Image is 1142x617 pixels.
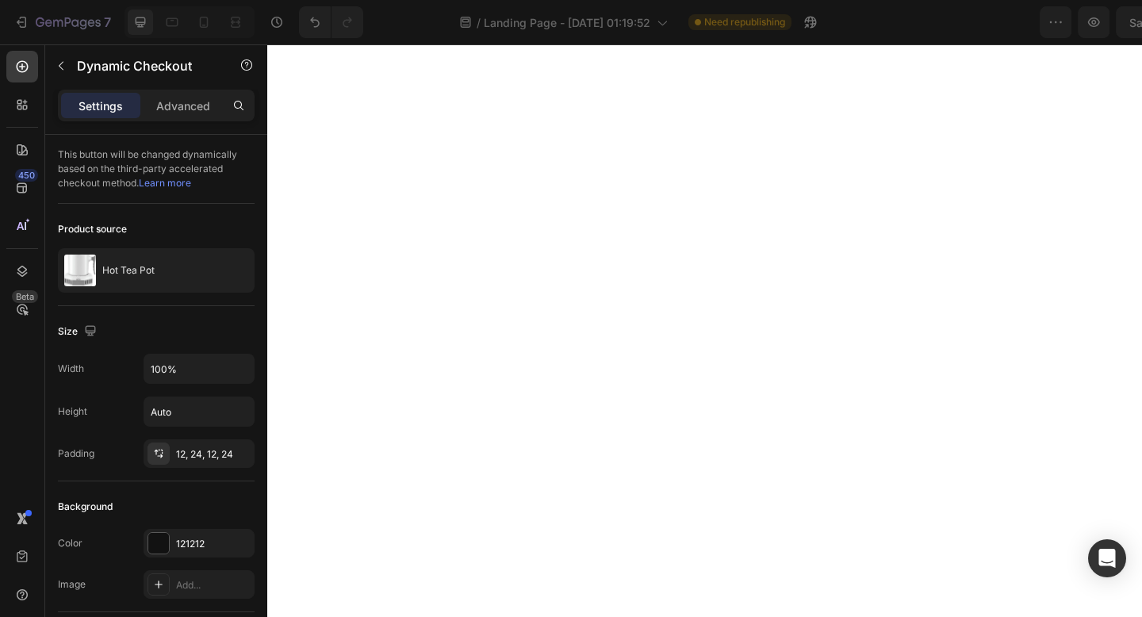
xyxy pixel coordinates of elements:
[12,290,38,303] div: Beta
[484,14,650,31] span: Landing Page - [DATE] 01:19:52
[978,6,1030,38] button: Save
[1088,539,1126,577] div: Open Intercom Messenger
[139,177,191,189] a: Learn more
[704,15,785,29] span: Need republishing
[1037,6,1103,38] button: Publish
[64,255,96,286] img: product feature img
[58,500,113,514] div: Background
[58,446,94,461] div: Padding
[58,135,255,204] div: This button will be changed dynamically based on the third-party accelerated checkout method.
[102,265,155,276] p: Hot Tea Pot
[6,6,118,38] button: 7
[58,222,127,236] div: Product source
[1050,14,1090,31] div: Publish
[477,14,481,31] span: /
[299,6,363,38] div: Undo/Redo
[79,98,123,114] p: Settings
[144,397,254,426] input: Auto
[104,13,111,32] p: 7
[58,404,87,419] div: Height
[58,362,84,376] div: Width
[77,56,212,75] p: Dynamic Checkout
[176,447,251,462] div: 12, 24, 12, 24
[267,44,1142,617] iframe: Design area
[176,537,251,551] div: 121212
[156,98,210,114] p: Advanced
[58,577,86,592] div: Image
[991,16,1017,29] span: Save
[176,578,251,592] div: Add...
[58,321,100,343] div: Size
[144,354,254,383] input: Auto
[15,169,38,182] div: 450
[58,536,82,550] div: Color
